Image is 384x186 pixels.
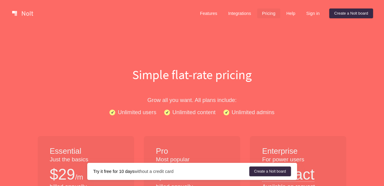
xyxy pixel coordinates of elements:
button: Contact [262,164,314,182]
p: Most popular [156,156,228,164]
p: Unlimited admins [232,108,275,117]
h1: Enterprise [262,146,334,157]
a: Sign in [301,9,324,18]
a: Create a Nolt board [249,167,291,176]
a: Pricing [257,9,280,18]
h1: Essential [50,146,122,157]
p: Just the basics [50,156,122,164]
div: without a credit card [93,168,249,174]
p: Unlimited content [172,108,216,117]
p: Unlimited users [118,108,156,117]
a: Features [195,9,222,18]
a: Create a Nolt board [329,9,373,18]
a: Help [282,9,300,18]
strong: Try it free for 10 days [93,169,134,174]
h1: Pro [156,146,228,157]
p: For power users [262,156,334,164]
a: Integrations [223,9,256,18]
